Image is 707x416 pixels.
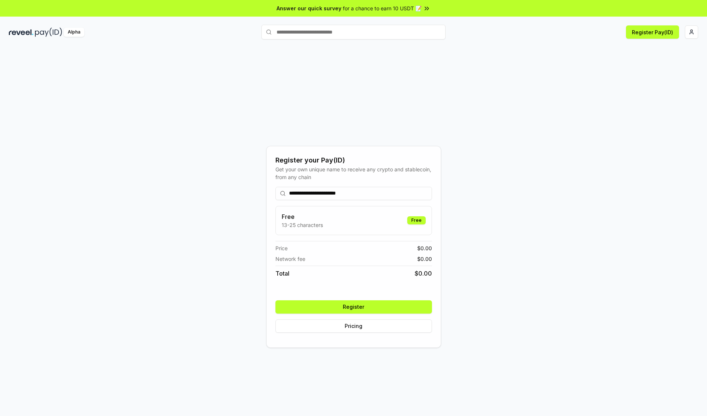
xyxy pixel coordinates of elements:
[343,4,422,12] span: for a chance to earn 10 USDT 📝
[64,28,84,37] div: Alpha
[417,244,432,252] span: $ 0.00
[275,165,432,181] div: Get your own unique name to receive any crypto and stablecoin, from any chain
[417,255,432,263] span: $ 0.00
[282,212,323,221] h3: Free
[282,221,323,229] p: 13-25 characters
[415,269,432,278] span: $ 0.00
[275,155,432,165] div: Register your Pay(ID)
[9,28,34,37] img: reveel_dark
[275,255,305,263] span: Network fee
[275,269,289,278] span: Total
[626,25,679,39] button: Register Pay(ID)
[275,244,288,252] span: Price
[277,4,341,12] span: Answer our quick survey
[275,300,432,314] button: Register
[275,319,432,333] button: Pricing
[35,28,62,37] img: pay_id
[407,216,426,224] div: Free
